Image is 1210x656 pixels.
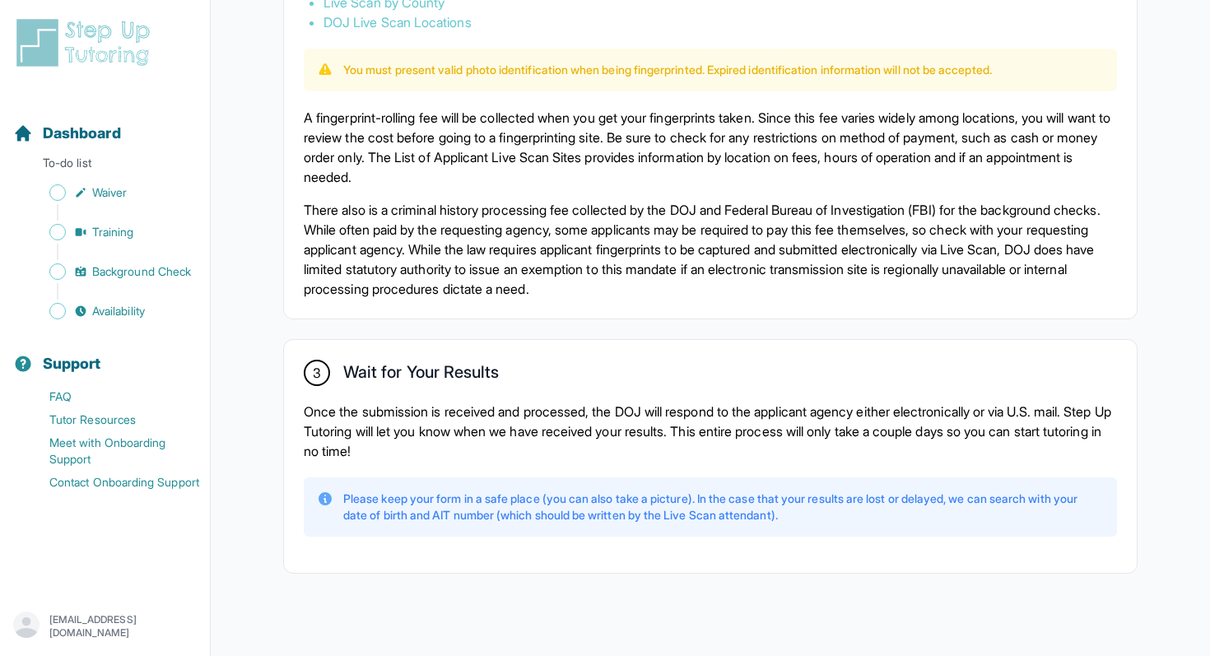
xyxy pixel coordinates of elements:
[304,108,1117,187] p: A fingerprint-rolling fee will be collected when you get your fingerprints taken. Since this fee ...
[343,62,992,78] p: You must present valid photo identification when being fingerprinted. Expired identification info...
[49,613,197,640] p: [EMAIL_ADDRESS][DOMAIN_NAME]
[92,303,145,319] span: Availability
[323,14,472,30] a: DOJ Live Scan Locations
[13,300,210,323] a: Availability
[13,612,197,641] button: [EMAIL_ADDRESS][DOMAIN_NAME]
[43,352,101,375] span: Support
[43,122,121,145] span: Dashboard
[304,200,1117,299] p: There also is a criminal history processing fee collected by the DOJ and Federal Bureau of Invest...
[13,16,160,69] img: logo
[13,471,210,494] a: Contact Onboarding Support
[92,184,127,201] span: Waiver
[13,181,210,204] a: Waiver
[13,408,210,431] a: Tutor Resources
[304,402,1117,461] p: Once the submission is received and processed, the DOJ will respond to the applicant agency eithe...
[13,221,210,244] a: Training
[92,224,134,240] span: Training
[13,122,121,145] a: Dashboard
[13,385,210,408] a: FAQ
[7,326,203,382] button: Support
[13,260,210,283] a: Background Check
[343,362,499,388] h2: Wait for Your Results
[313,363,321,383] span: 3
[13,431,210,471] a: Meet with Onboarding Support
[92,263,191,280] span: Background Check
[7,95,203,151] button: Dashboard
[7,155,203,178] p: To-do list
[343,491,1104,523] p: Please keep your form in a safe place (you can also take a picture). In the case that your result...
